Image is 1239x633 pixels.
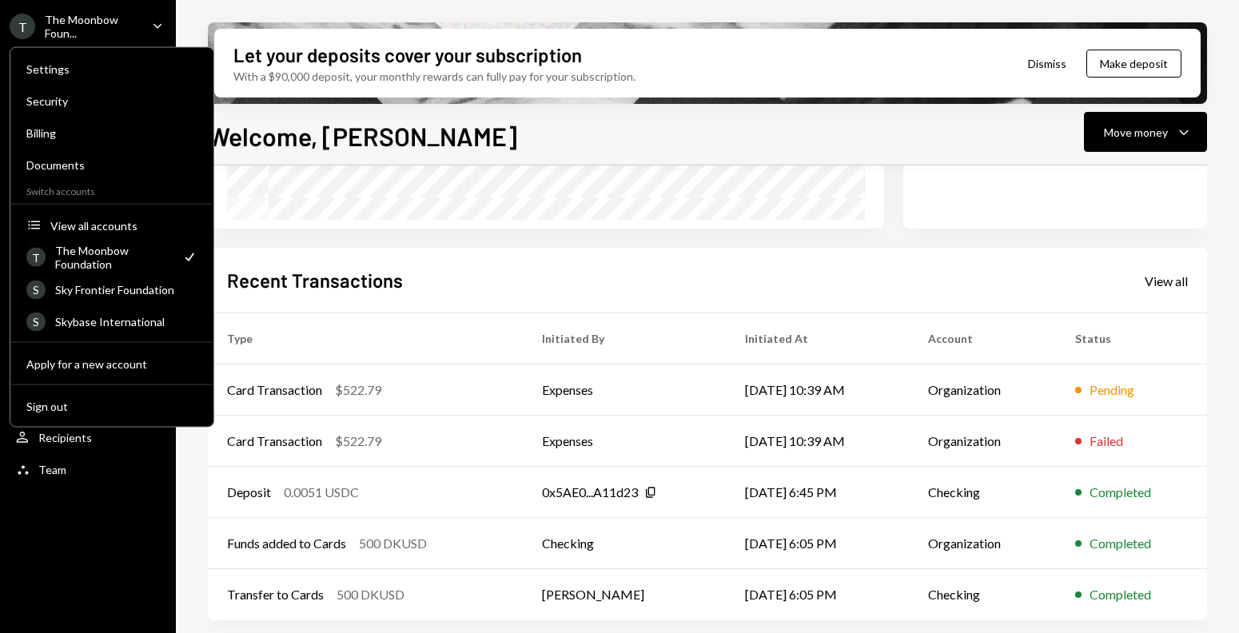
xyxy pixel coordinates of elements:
th: Initiated By [523,313,726,364]
div: 500 DKUSD [359,534,427,553]
div: Deposit [227,483,271,502]
h2: Recent Transactions [227,267,403,293]
td: [DATE] 6:45 PM [726,467,909,518]
div: Failed [1090,432,1123,451]
a: SSky Frontier Foundation [17,275,207,304]
div: Documents [26,158,197,172]
td: [DATE] 10:39 AM [726,364,909,416]
div: Pending [1090,380,1134,400]
th: Status [1056,313,1207,364]
div: Card Transaction [227,380,322,400]
div: $522.79 [335,432,381,451]
td: [DATE] 6:05 PM [726,518,909,569]
div: The Moonbow Foundation [55,244,172,271]
div: T [26,248,46,267]
div: Move money [1104,124,1168,141]
div: Billing [26,126,197,140]
th: Account [909,313,1056,364]
div: Apply for a new account [26,356,197,370]
div: Completed [1090,534,1151,553]
td: Organization [909,518,1056,569]
h1: Welcome, [PERSON_NAME] [208,120,517,152]
div: Skybase International [55,315,197,328]
div: Completed [1090,483,1151,502]
div: Card Transaction [227,432,322,451]
div: Security [26,94,197,108]
a: Security [17,86,207,115]
th: Type [208,313,523,364]
td: [DATE] 10:39 AM [726,416,909,467]
div: Sign out [26,399,197,412]
div: Completed [1090,585,1151,604]
button: Make deposit [1086,50,1181,78]
a: Billing [17,118,207,147]
button: Dismiss [1008,45,1086,82]
div: T [10,14,35,39]
td: Checking [523,518,726,569]
a: Documents [17,150,207,179]
a: Team [10,455,166,484]
div: 0.0051 USDC [284,483,359,502]
div: Switch accounts [10,182,213,197]
td: Expenses [523,416,726,467]
a: SSkybase International [17,307,207,336]
div: Recipients [38,431,92,444]
div: S [26,312,46,331]
td: [DATE] 6:05 PM [726,569,909,620]
button: Sign out [17,392,207,421]
th: Initiated At [726,313,909,364]
div: View all accounts [50,218,197,232]
button: Move money [1084,112,1207,152]
div: Funds added to Cards [227,534,346,553]
a: View all [1145,272,1188,289]
div: View all [1145,273,1188,289]
div: 500 DKUSD [337,585,404,604]
div: Sky Frontier Foundation [55,283,197,297]
div: Team [38,463,66,476]
div: Settings [26,62,197,76]
div: The Moonbow Foun... [45,13,139,40]
a: Settings [17,54,207,83]
button: Apply for a new account [17,350,207,379]
div: With a $90,000 deposit, your monthly rewards can fully pay for your subscription. [233,68,635,85]
div: $522.79 [335,380,381,400]
td: Checking [909,467,1056,518]
td: Organization [909,364,1056,416]
td: Checking [909,569,1056,620]
div: Let your deposits cover your subscription [233,42,582,68]
td: Expenses [523,364,726,416]
div: S [26,280,46,299]
a: Recipients [10,423,166,452]
td: Organization [909,416,1056,467]
div: 0x5AE0...A11d23 [542,483,638,502]
td: [PERSON_NAME] [523,569,726,620]
div: Transfer to Cards [227,585,324,604]
button: View all accounts [17,212,207,241]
